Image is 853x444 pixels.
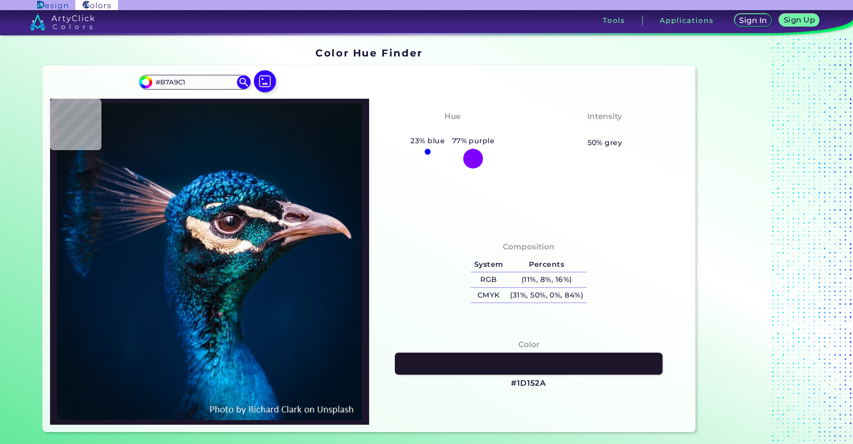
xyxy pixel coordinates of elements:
[784,16,814,23] h5: Sign Up
[518,338,539,351] h4: Color
[444,110,460,123] h4: Hue
[407,135,449,147] h5: 23% blue
[587,110,622,123] h4: Intensity
[37,1,68,10] img: ArtyClick Design logo
[237,75,251,89] img: icon search
[780,14,819,27] a: Sign Up
[55,103,365,420] img: img_pavlin.jpg
[735,14,771,27] a: Sign In
[603,17,625,24] h3: Tools
[30,14,95,30] img: logo_artyclick_colors_white.svg
[315,46,422,60] h1: Color Hue Finder
[152,76,237,88] input: type color..
[471,272,506,287] h5: RGB
[507,288,587,303] h5: (31%, 50%, 0%, 84%)
[449,135,498,147] h5: 77% purple
[588,137,623,149] h5: 50% grey
[503,240,555,253] h4: Composition
[419,124,486,135] h3: Bluish Purple
[254,70,276,92] img: icon picture
[588,124,622,135] h3: Pastel
[740,17,766,24] h5: Sign In
[660,17,713,24] h3: Applications
[511,378,546,389] h3: #1D152A
[471,257,506,272] h5: System
[507,257,587,272] h5: Percents
[471,288,506,303] h5: CMYK
[507,272,587,287] h5: (11%, 8%, 16%)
